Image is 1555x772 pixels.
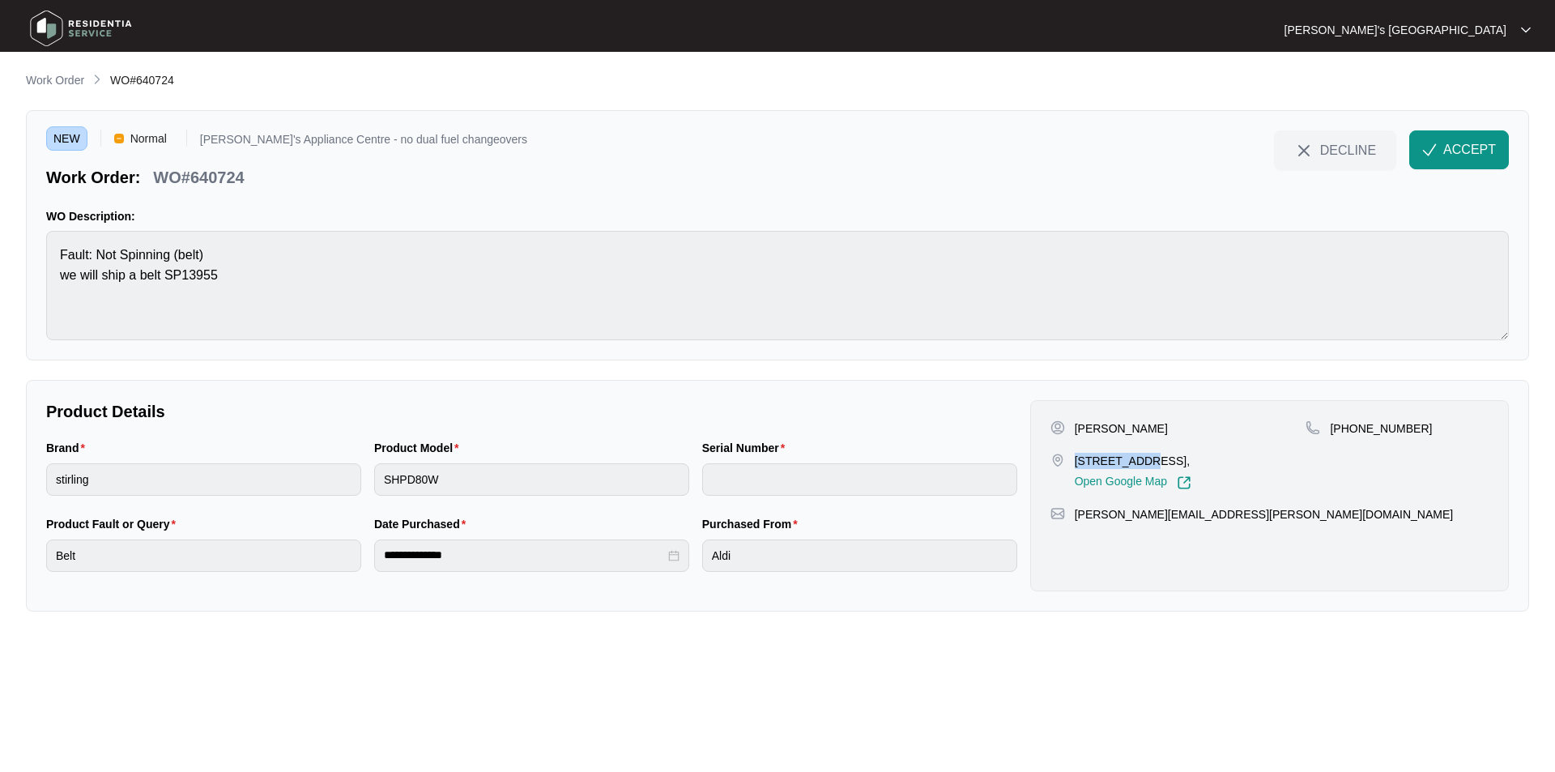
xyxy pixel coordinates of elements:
label: Date Purchased [374,516,472,532]
label: Product Model [374,440,466,456]
img: map-pin [1050,453,1065,467]
img: residentia service logo [24,4,138,53]
img: dropdown arrow [1521,26,1531,34]
input: Brand [46,463,361,496]
a: Work Order [23,72,87,90]
label: Product Fault or Query [46,516,182,532]
textarea: Fault: Not Spinning (belt) we will ship a belt SP13955 [46,231,1509,340]
img: close-Icon [1294,141,1314,160]
span: DECLINE [1320,141,1376,159]
p: WO#640724 [153,166,244,189]
img: map-pin [1306,420,1320,435]
p: [PHONE_NUMBER] [1330,420,1432,437]
input: Date Purchased [384,547,665,564]
span: WO#640724 [110,74,174,87]
p: [PERSON_NAME][EMAIL_ADDRESS][PERSON_NAME][DOMAIN_NAME] [1075,506,1454,522]
span: Normal [124,126,173,151]
p: Product Details [46,400,1017,423]
button: close-IconDECLINE [1274,130,1396,169]
p: [PERSON_NAME] [1075,420,1168,437]
input: Serial Number [702,463,1017,496]
p: Work Order [26,72,84,88]
label: Brand [46,440,92,456]
img: check-Icon [1422,143,1437,157]
p: Work Order: [46,166,140,189]
span: ACCEPT [1443,140,1496,160]
label: Purchased From [702,516,804,532]
img: Vercel Logo [114,134,124,143]
img: chevron-right [91,73,104,86]
label: Serial Number [702,440,791,456]
span: NEW [46,126,87,151]
img: map-pin [1050,506,1065,521]
input: Purchased From [702,540,1017,572]
input: Product Model [374,463,689,496]
img: user-pin [1050,420,1065,435]
p: WO Description: [46,208,1509,224]
input: Product Fault or Query [46,540,361,572]
a: Open Google Map [1075,476,1191,490]
p: [PERSON_NAME]'s [GEOGRAPHIC_DATA] [1284,22,1506,38]
p: [PERSON_NAME]'s Appliance Centre - no dual fuel changeovers [200,134,527,151]
p: [STREET_ADDRESS], [1075,453,1191,469]
button: check-IconACCEPT [1409,130,1509,169]
img: Link-External [1177,476,1191,490]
